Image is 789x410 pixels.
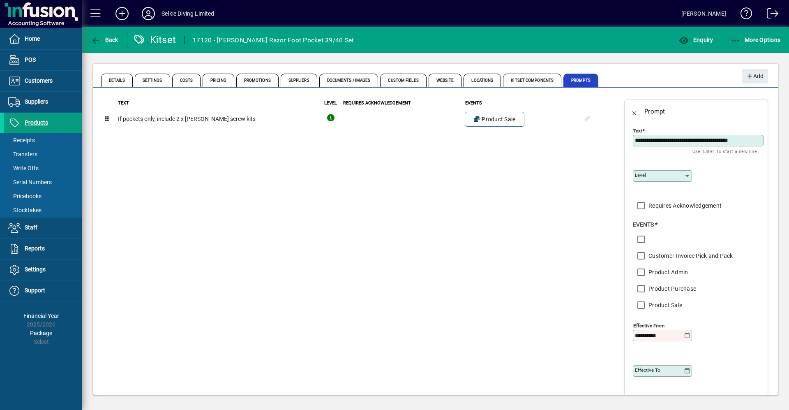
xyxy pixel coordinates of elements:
[25,245,45,252] span: Reports
[647,202,722,210] label: Requires Acknowledgement
[135,6,161,21] button: Profile
[118,107,319,131] td: If pockets only, include 2 x [PERSON_NAME] screw kits
[281,74,317,87] span: Suppliers
[4,161,82,175] a: Write Offs
[4,280,82,301] a: Support
[380,74,426,87] span: Custom Fields
[89,32,120,47] button: Back
[134,33,176,46] div: Kitset
[734,2,752,28] a: Knowledge Base
[8,151,37,158] span: Transfers
[563,74,598,87] span: Prompts
[8,165,39,171] span: Write Offs
[172,74,201,87] span: Costs
[647,285,696,293] label: Product Purchase
[203,74,234,87] span: Pricing
[465,100,577,107] th: Events
[635,367,660,373] mat-label: Effective To
[647,301,682,309] label: Product Sale
[8,193,42,199] span: Pricebooks
[25,119,48,126] span: Products
[91,37,118,43] span: Back
[677,32,715,47] button: Enquiry
[692,146,757,156] mat-hint: Use 'Enter' to start a new line
[633,323,664,329] mat-label: Effective From
[25,266,46,273] span: Settings
[503,74,561,87] span: Kitset Components
[319,74,378,87] span: Documents / Images
[8,179,52,185] span: Serial Numbers
[681,7,726,20] div: [PERSON_NAME]
[647,268,688,276] label: Product Admin
[109,6,135,21] button: Add
[4,259,82,280] a: Settings
[4,92,82,112] a: Suppliers
[4,133,82,147] a: Receipts
[25,56,36,63] span: POS
[25,224,37,231] span: Staff
[429,74,462,87] span: Website
[4,203,82,217] a: Stocktakes
[633,221,657,228] span: Events *
[135,74,170,87] span: Settings
[4,189,82,203] a: Pricebooks
[679,37,713,43] span: Enquiry
[729,32,783,47] button: More Options
[25,35,40,42] span: Home
[236,74,279,87] span: Promotions
[82,32,127,47] app-page-header-button: Back
[343,100,465,107] th: Requires Acknowledgement
[4,218,82,238] a: Staff
[118,100,319,107] th: Text
[4,29,82,49] a: Home
[625,102,644,121] button: Back
[4,175,82,189] a: Serial Numbers
[644,105,665,118] div: Prompt
[731,37,781,43] span: More Options
[101,74,133,87] span: Details
[4,239,82,259] a: Reports
[464,74,501,87] span: Locations
[4,147,82,161] a: Transfers
[633,128,642,134] mat-label: Text
[746,69,764,83] span: Add
[161,7,215,20] div: Selkie Diving Limited
[4,71,82,91] a: Customers
[193,34,354,47] div: 17120 - [PERSON_NAME] Razor Foot Pocket 39/40 Set
[23,313,59,319] span: Financial Year
[8,137,35,144] span: Receipts
[318,100,343,107] th: Level
[4,50,82,70] a: POS
[635,172,646,178] mat-label: Level
[25,77,53,84] span: Customers
[25,98,48,105] span: Suppliers
[761,2,779,28] a: Logout
[25,287,45,294] span: Support
[474,115,515,123] span: Product Sale
[742,69,768,83] button: Add
[8,207,42,213] span: Stocktakes
[30,330,52,336] span: Package
[647,252,733,260] label: Customer Invoice Pick and Pack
